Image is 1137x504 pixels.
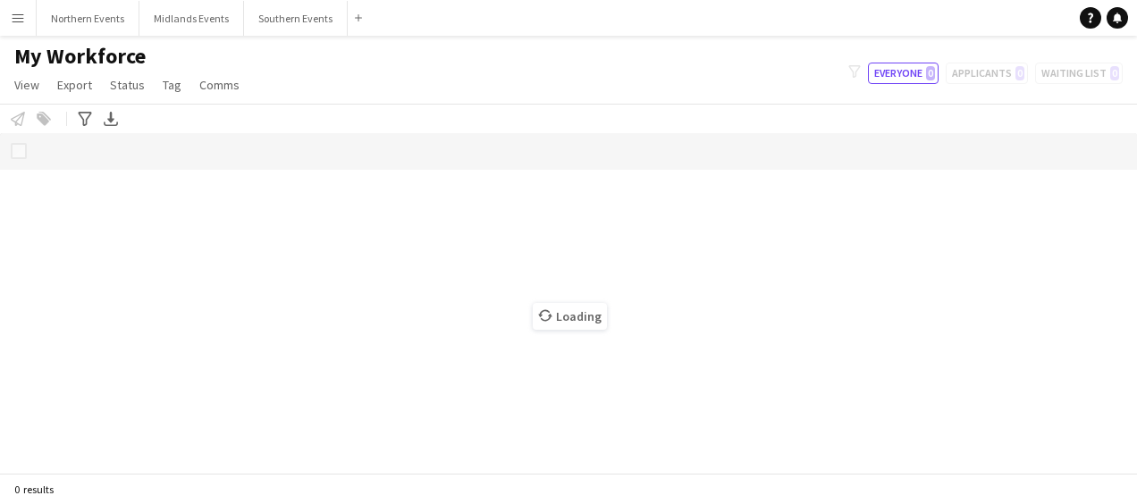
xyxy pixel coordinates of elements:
span: Status [110,77,145,93]
button: Southern Events [244,1,348,36]
span: Export [57,77,92,93]
a: Status [103,73,152,97]
a: Comms [192,73,247,97]
span: Tag [163,77,181,93]
span: My Workforce [14,43,146,70]
span: View [14,77,39,93]
app-action-btn: Advanced filters [74,108,96,130]
span: Loading [533,303,607,330]
button: Midlands Events [139,1,244,36]
span: Comms [199,77,240,93]
a: View [7,73,46,97]
span: 0 [926,66,935,80]
a: Export [50,73,99,97]
app-action-btn: Export XLSX [100,108,122,130]
a: Tag [156,73,189,97]
button: Northern Events [37,1,139,36]
button: Everyone0 [868,63,939,84]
